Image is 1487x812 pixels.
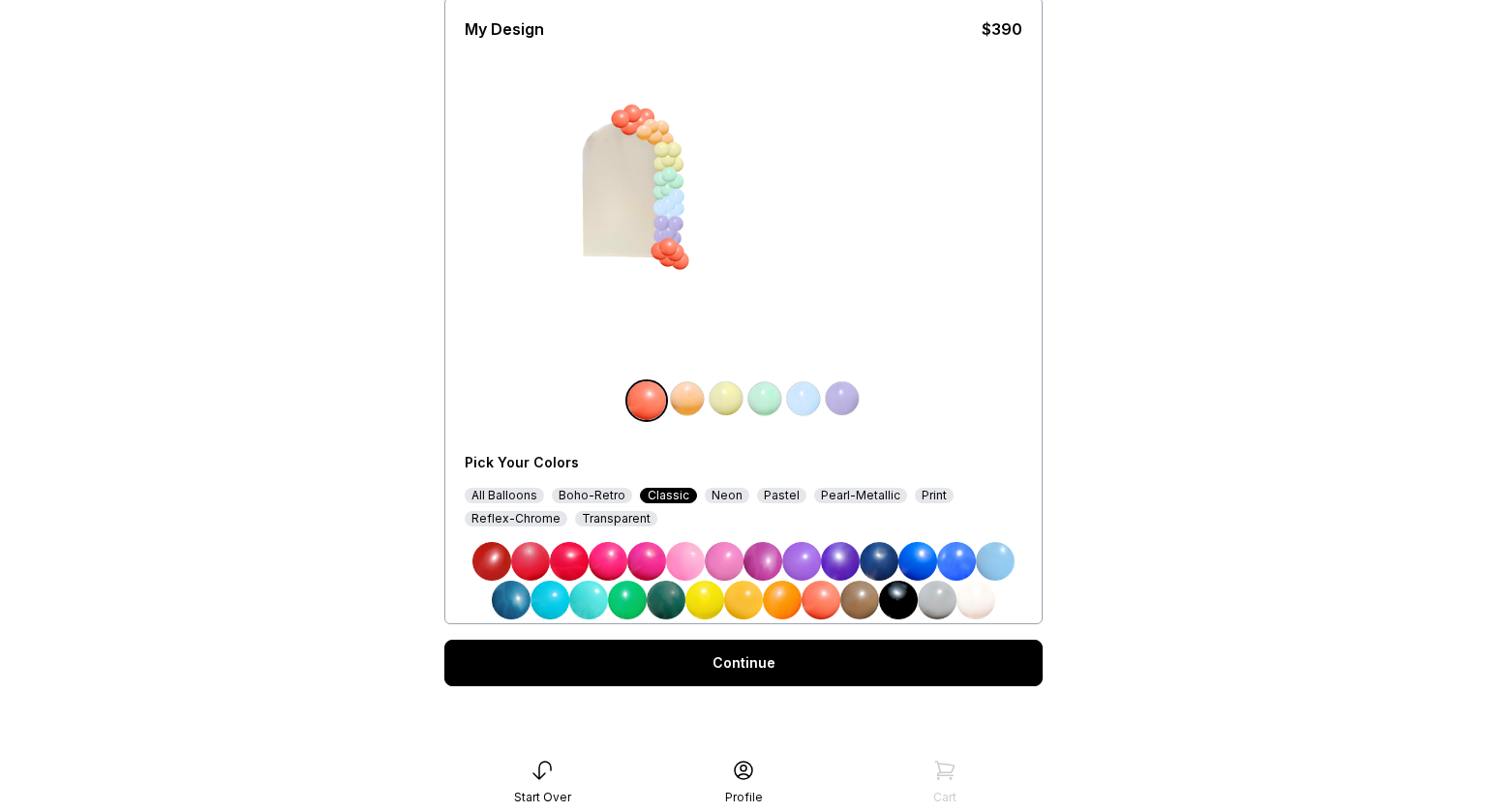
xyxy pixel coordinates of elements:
div: Boho-Retro [552,488,632,503]
div: Neon [705,488,749,503]
div: Classic [640,488,697,503]
div: Pastel [757,488,806,503]
div: Reflex-Chrome [465,511,567,526]
a: Continue [444,640,1043,686]
div: Transparent [575,511,657,526]
div: $390 [982,17,1022,41]
div: Cart [933,790,956,805]
div: Print [915,488,954,503]
div: Pearl-Metallic [814,488,907,503]
div: Profile [725,790,763,805]
div: Pick Your Colors [465,453,800,472]
div: My Design [465,17,544,41]
div: All Balloons [465,488,544,503]
div: Start Over [514,790,571,805]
